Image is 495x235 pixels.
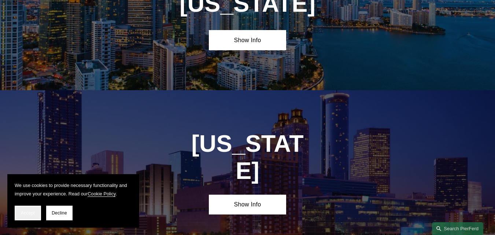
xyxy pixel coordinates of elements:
a: Show Info [209,30,287,50]
p: We use cookies to provide necessary functionality and improve your experience. Read our . [15,181,132,198]
section: Cookie banner [7,174,139,228]
a: Cookie Policy [88,191,115,197]
h1: [US_STATE] [189,130,306,184]
span: Decline [52,210,67,216]
a: Show Info [209,195,287,215]
button: Decline [46,206,73,220]
button: Accept [15,206,41,220]
a: Search this site [432,222,483,235]
span: Accept [21,210,35,216]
